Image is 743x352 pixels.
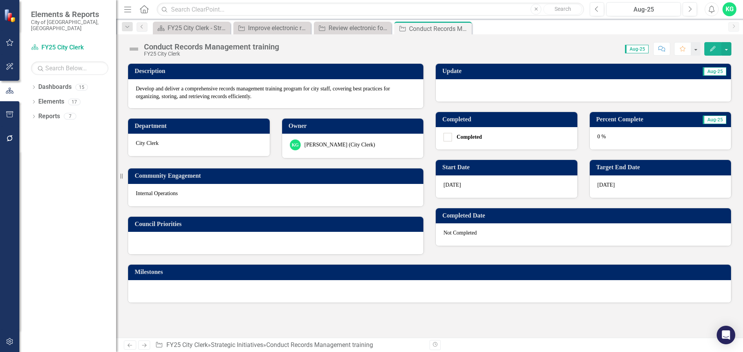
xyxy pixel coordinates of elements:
div: KG [290,139,301,150]
h3: Start Date [442,164,574,171]
div: 15 [75,84,88,90]
h3: Milestones [135,269,727,275]
img: ClearPoint Strategy [4,9,17,22]
div: » » [155,341,424,350]
span: City Clerk [136,140,159,146]
div: Conduct Records Management training [409,24,470,34]
a: Reports [38,112,60,121]
p: Develop and deliver a comprehensive records management training program for city staff, covering ... [136,85,416,100]
h3: Description [135,68,419,75]
div: Aug-25 [609,5,678,14]
a: FY25 City Clerk [31,43,108,52]
div: Conduct Records Management training [144,43,279,51]
span: Search [555,6,571,12]
button: KG [722,2,736,16]
a: FY25 City Clerk - Strategic Plan [155,23,228,33]
span: Internal Operations [136,190,178,196]
input: Search ClearPoint... [157,3,584,16]
div: 17 [68,99,80,105]
div: 7 [64,113,76,120]
div: FY25 City Clerk - Strategic Plan [168,23,228,33]
a: Improve electronic records storage [235,23,309,33]
div: Review electronic folders for retention and disposition [329,23,389,33]
h3: Target End Date [596,164,728,171]
h3: Department [135,122,266,129]
h3: Completed Date [442,212,727,219]
h3: Owner [289,122,420,129]
h3: Completed [442,116,574,123]
input: Search Below... [31,61,108,75]
button: Search [543,4,582,15]
h3: Community Engagement [135,172,419,179]
div: Improve electronic records storage [248,23,309,33]
span: Aug-25 [703,116,726,124]
a: FY25 City Clerk [166,341,208,349]
div: 0 % [590,127,731,150]
span: Aug-25 [703,67,726,76]
span: Elements & Reports [31,10,108,19]
div: Conduct Records Management training [266,341,373,349]
a: Elements [38,97,64,106]
h3: Update [442,68,568,75]
a: Review electronic folders for retention and disposition [316,23,389,33]
a: Dashboards [38,83,72,92]
h3: Council Priorities [135,221,419,228]
div: [PERSON_NAME] (City Clerk) [305,141,375,149]
span: Aug-25 [625,45,649,53]
div: Not Completed [436,223,731,246]
button: Aug-25 [606,2,681,16]
a: Strategic Initiatives [211,341,263,349]
div: Open Intercom Messenger [717,326,735,344]
h3: Percent Complete [596,116,683,123]
img: Not Defined [128,43,140,55]
div: FY25 City Clerk [144,51,279,57]
span: [DATE] [597,182,615,188]
span: [DATE] [443,182,461,188]
small: City of [GEOGRAPHIC_DATA], [GEOGRAPHIC_DATA] [31,19,108,32]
